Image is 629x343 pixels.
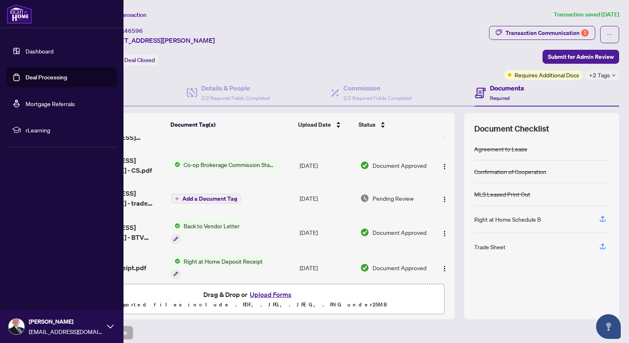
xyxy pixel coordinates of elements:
[438,192,451,205] button: Logo
[474,144,527,153] div: Agreement to Lease
[182,196,237,202] span: Add a Document Tag
[548,50,614,63] span: Submit for Admin Review
[360,194,369,203] img: Document Status
[26,100,75,107] a: Mortgage Referrals
[296,149,357,182] td: [DATE]
[355,113,431,136] th: Status
[490,95,510,101] span: Required
[171,221,180,230] img: Status Icon
[441,265,448,272] img: Logo
[296,215,357,250] td: [DATE]
[29,317,103,326] span: [PERSON_NAME]
[438,226,451,239] button: Logo
[9,319,24,334] img: Profile Icon
[438,261,451,274] button: Logo
[474,215,541,224] div: Right at Home Schedule B
[180,221,243,230] span: Back to Vendor Letter
[474,242,506,251] div: Trade Sheet
[296,182,357,215] td: [DATE]
[102,35,215,45] span: [STREET_ADDRESS][PERSON_NAME]
[581,29,589,37] div: 2
[543,50,619,64] button: Submit for Admin Review
[171,194,241,204] button: Add a Document Tag
[167,113,295,136] th: Document Tag(s)
[247,289,294,300] button: Upload Forms
[201,83,270,93] h4: Details & People
[474,190,530,199] div: MLS Leased Print Out
[515,70,579,79] span: Requires Additional Docs
[296,250,357,285] td: [DATE]
[612,73,616,77] span: down
[343,95,412,101] span: 2/2 Required Fields Completed
[201,95,270,101] span: 2/2 Required Fields Completed
[506,26,589,39] div: Transaction Communication
[607,32,613,37] span: ellipsis
[474,167,546,176] div: Confirmation of Cooperation
[171,160,180,169] img: Status Icon
[58,300,439,310] p: Supported files include .PDF, .JPG, .JPEG, .PNG under 25 MB
[180,257,266,266] span: Right at Home Deposit Receipt
[103,11,147,19] span: View Transaction
[589,70,610,80] span: +2 Tags
[29,327,103,336] span: [EMAIL_ADDRESS][DOMAIN_NAME]
[171,221,243,243] button: Status IconBack to Vendor Letter
[171,257,180,266] img: Status Icon
[171,257,266,279] button: Status IconRight at Home Deposit Receipt
[360,161,369,170] img: Document Status
[124,27,143,35] span: 46596
[7,4,32,24] img: logo
[596,314,621,339] button: Open asap
[295,113,355,136] th: Upload Date
[441,230,448,237] img: Logo
[441,163,448,170] img: Logo
[124,56,155,64] span: Deal Closed
[203,289,294,300] span: Drag & Drop or
[490,83,524,93] h4: Documents
[360,263,369,272] img: Document Status
[489,26,595,40] button: Transaction Communication2
[53,284,444,315] span: Drag & Drop orUpload FormsSupported files include .PDF, .JPG, .JPEG, .PNG under25MB
[26,74,67,81] a: Deal Processing
[438,159,451,172] button: Logo
[26,125,111,134] span: rLearning
[360,228,369,237] img: Document Status
[26,47,54,55] a: Dashboard
[180,160,278,169] span: Co-op Brokerage Commission Statement
[474,123,549,134] span: Document Checklist
[373,161,426,170] span: Document Approved
[373,194,414,203] span: Pending Review
[343,83,412,93] h4: Commission
[359,120,375,129] span: Status
[102,54,158,65] div: Status:
[441,196,448,203] img: Logo
[373,263,426,272] span: Document Approved
[171,160,278,169] button: Status IconCo-op Brokerage Commission Statement
[175,197,179,201] span: plus
[373,228,426,237] span: Document Approved
[298,120,331,129] span: Upload Date
[554,10,619,19] article: Transaction saved [DATE]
